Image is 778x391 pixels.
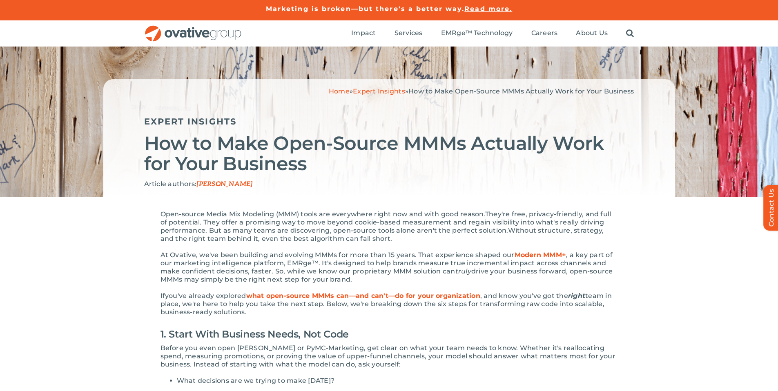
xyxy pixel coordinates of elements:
a: what open-source MMMs can—and can't—do for your organization [246,292,480,300]
a: Marketing is broken—but there's a better way. [266,5,465,13]
a: About Us [576,29,608,38]
a: Services [395,29,423,38]
span: Without structure, strategy, and the right team behind it, even the best algorithm can fall short. [161,227,604,242]
span: right [568,292,585,300]
a: Search [626,29,634,38]
span: Open-source Media Mix Modeling (MMM) tools are everywhere right now and with good reason. [161,210,485,218]
h2: 1. Start With Business Needs, Not Code [161,324,618,344]
span: What decisions are we trying to make [DATE]? [177,377,335,384]
span: » » [329,87,634,95]
p: Article authors: [144,180,634,189]
span: Before you even open [PERSON_NAME] or PyMC-Marketing, get clear on what your team needs to know. ... [161,344,615,368]
a: Home [329,87,350,95]
span: EMRge™ Technology [441,29,513,37]
span: Impact [351,29,376,37]
a: Read more. [464,5,512,13]
span: you've already explored [165,292,246,300]
a: Careers [531,29,558,38]
span: drive your business forward, open-source MMMs may simply be the right next step for your brand. [161,267,613,283]
span: , and know you've got the [480,292,568,300]
span: truly [455,267,471,275]
span: , a key part of our marketing intelligence platform, EMRge™. It's designed to help brands measure... [161,251,613,275]
a: Modern MMM+ [515,251,566,259]
h2: How to Make Open-Source MMMs Actually Work for Your Business [144,133,634,174]
a: OG_Full_horizontal_RGB [144,24,242,32]
span: Careers [531,29,558,37]
span: How to Make Open-Source MMMs Actually Work for Your Business [408,87,634,95]
span: About Us [576,29,608,37]
a: EMRge™ Technology [441,29,513,38]
span: team in place, we're here to help you take the next step. Below, we're breaking down the six step... [161,292,612,316]
span: At Ovative, we've been building and evolving MMMs for more than 15 years. That experience shaped our [161,251,515,259]
span: Services [395,29,423,37]
nav: Menu [351,20,634,47]
span: They're free, privacy-friendly, and full of potential. They offer a promising way to move beyond ... [161,210,611,234]
span: [PERSON_NAME] [196,180,252,188]
span: If [161,292,165,300]
a: Impact [351,29,376,38]
a: Expert Insights [144,116,237,127]
a: Expert Insights [353,87,405,95]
